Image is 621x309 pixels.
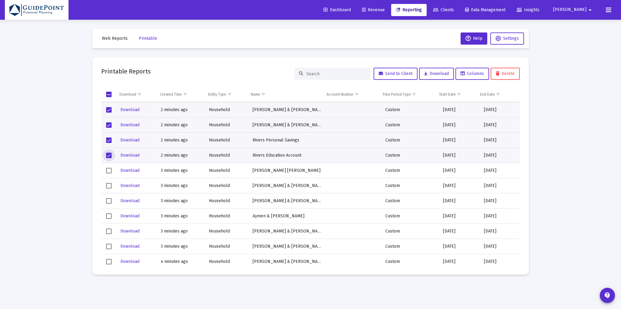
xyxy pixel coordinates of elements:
[465,36,482,41] span: Help
[120,212,140,220] button: Download
[9,4,64,16] img: Dashboard
[120,105,140,114] button: Download
[379,71,412,76] span: Send to Client
[439,92,456,97] div: Start Date
[481,178,520,193] td: [DATE]
[481,224,520,239] td: [DATE]
[382,193,440,209] td: Custom
[586,4,594,16] mat-icon: arrow_drop_down
[206,193,249,209] td: Household
[382,254,440,269] td: Custom
[324,7,351,12] span: Dashboard
[139,36,157,41] span: Printable
[465,7,505,12] span: Data Management
[120,136,140,144] button: Download
[440,239,481,254] td: [DATE]
[436,87,477,102] td: Column Start Date
[491,68,520,80] button: Delete
[374,68,418,80] button: Send to Client
[120,198,139,203] span: Download
[455,68,489,80] button: Columns
[119,92,136,97] div: Download
[419,68,454,80] button: Download
[382,92,411,97] div: Time Period Type
[251,92,260,97] div: Name
[481,239,520,254] td: [DATE]
[120,196,140,205] button: Download
[382,117,440,133] td: Custom
[250,117,326,133] td: [PERSON_NAME] & [PERSON_NAME]
[120,181,140,190] button: Download
[440,102,481,117] td: [DATE]
[517,7,539,12] span: Insights
[158,224,206,239] td: 3 minutes ago
[206,133,249,148] td: Household
[106,138,112,143] div: Select row
[481,102,520,117] td: [DATE]
[120,138,139,143] span: Download
[481,254,520,269] td: [DATE]
[481,117,520,133] td: [DATE]
[250,193,326,209] td: [PERSON_NAME] & [PERSON_NAME]
[382,133,440,148] td: Custom
[250,133,326,148] td: Rivers Personal Savings
[158,254,206,269] td: 4 minutes ago
[102,36,128,41] span: Web Reports
[120,213,139,219] span: Download
[412,92,416,97] span: Show filter options for column 'Time Period Type'
[250,209,326,224] td: Aymen & [PERSON_NAME]
[490,32,524,45] button: Settings
[120,151,140,160] button: Download
[206,254,249,269] td: Household
[382,148,440,163] td: Custom
[250,224,326,239] td: [PERSON_NAME] & [PERSON_NAME]
[158,102,206,117] td: 2 minutes ago
[250,239,326,254] td: [PERSON_NAME] & [PERSON_NAME]
[120,257,140,266] button: Download
[106,168,112,173] div: Select row
[120,121,140,129] button: Download
[319,4,356,16] a: Dashboard
[382,224,440,239] td: Custom
[120,122,139,127] span: Download
[440,209,481,224] td: [DATE]
[106,153,112,158] div: Select row
[106,183,112,188] div: Select row
[324,87,379,102] td: Column Account Number
[379,87,436,102] td: Column Time Period Type
[250,178,326,193] td: Juliette & Michael Orlando Custodial Accounts
[553,7,586,12] span: [PERSON_NAME]
[440,163,481,178] td: [DATE]
[457,92,461,97] span: Show filter options for column 'Start Date'
[261,92,266,97] span: Show filter options for column 'Name'
[101,66,151,76] h2: Printable Reports
[382,102,440,117] td: Custom
[120,244,139,249] span: Download
[106,107,112,113] div: Select row
[106,229,112,234] div: Select row
[158,148,206,163] td: 2 minutes ago
[496,92,500,97] span: Show filter options for column 'End Date'
[382,209,440,224] td: Custom
[440,133,481,148] td: [DATE]
[106,92,112,97] div: Select all
[120,229,139,234] span: Download
[116,87,157,102] td: Column Download
[250,254,326,269] td: [PERSON_NAME] & [PERSON_NAME]
[120,166,140,175] button: Download
[496,71,515,76] span: Delete
[440,148,481,163] td: [DATE]
[158,209,206,224] td: 3 minutes ago
[440,117,481,133] td: [DATE]
[546,4,601,16] button: [PERSON_NAME]
[120,227,140,236] button: Download
[362,7,385,12] span: Revenue
[205,87,248,102] td: Column Entity Type
[206,178,249,193] td: Household
[206,239,249,254] td: Household
[460,4,510,16] a: Data Management
[183,92,187,97] span: Show filter options for column 'Created Time'
[512,4,544,16] a: Insights
[157,87,205,102] td: Column Created Time
[396,7,422,12] span: Reporting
